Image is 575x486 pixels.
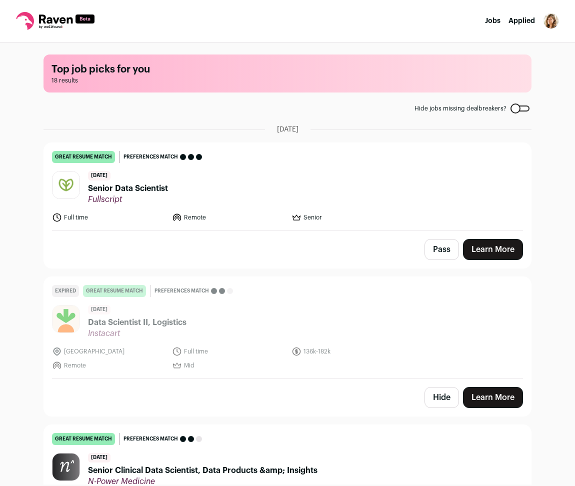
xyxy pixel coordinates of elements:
[52,212,166,222] li: Full time
[172,212,286,222] li: Remote
[88,182,168,194] span: Senior Data Scientist
[543,13,559,29] img: 7385846-medium_jpg
[154,286,209,296] span: Preferences match
[463,239,523,260] a: Learn More
[291,346,405,356] li: 136k-182k
[51,76,523,84] span: 18 results
[172,346,286,356] li: Full time
[88,194,168,204] span: Fullscript
[463,387,523,408] a: Learn More
[88,453,110,462] span: [DATE]
[291,212,405,222] li: Senior
[88,464,317,476] span: Senior Clinical Data Scientist, Data Products &amp; Insights
[123,152,178,162] span: Preferences match
[52,360,166,370] li: Remote
[44,277,531,378] a: Expired great resume match Preferences match [DATE] Data Scientist II, Logistics Instacart [GEOGR...
[123,434,178,444] span: Preferences match
[88,305,110,314] span: [DATE]
[88,316,186,328] span: Data Scientist II, Logistics
[277,124,298,134] span: [DATE]
[508,17,535,24] a: Applied
[52,151,115,163] div: great resume match
[52,285,79,297] div: Expired
[424,387,459,408] button: Hide
[414,104,506,112] span: Hide jobs missing dealbreakers?
[52,305,79,332] img: 4a0ef7a5ce91eb0a5d3daf8ac1360e3790377c484ffbcb76f81e46d8067247c0.jpg
[44,143,531,230] a: great resume match Preferences match [DATE] Senior Data Scientist Fullscript Full time Remote Senior
[52,346,166,356] li: [GEOGRAPHIC_DATA]
[88,328,186,338] span: Instacart
[52,171,79,198] img: 2bc50d8881e988b75fb5b6fbc8f29a565f10ca38a5b4ded9253992efc08122f0.png
[83,285,146,297] div: great resume match
[543,13,559,29] button: Open dropdown
[424,239,459,260] button: Pass
[52,453,79,480] img: 73f99e75bc74049324895ef11d06effbf289713e199471949cfd027eee2016d8.jpg
[172,360,286,370] li: Mid
[52,433,115,445] div: great resume match
[485,17,500,24] a: Jobs
[88,171,110,180] span: [DATE]
[51,62,523,76] h1: Top job picks for you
